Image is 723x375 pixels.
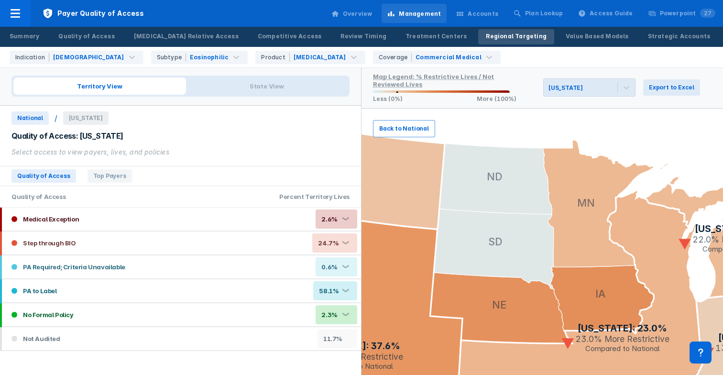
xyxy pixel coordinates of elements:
[343,10,372,18] div: Overview
[53,53,124,62] div: [DEMOGRAPHIC_DATA]
[379,124,429,133] span: Back to National
[190,53,229,62] div: Eosinophilic
[308,352,403,362] text: 37.6% More Restrictive
[268,186,361,207] div: Percent Territory Lives
[477,95,516,102] p: More (100%)
[318,239,339,247] div: 24.7%
[373,73,494,88] div: Map Legend: % Restrictive Lives / Not Reviewed Lives
[340,32,386,41] div: Review Timing
[382,4,447,23] a: Management
[10,32,39,41] div: Summary
[373,120,435,137] button: Back to National
[341,288,349,294] div: ❮
[321,215,339,223] div: 2.6%
[649,83,694,92] span: Export to Excel
[341,217,349,222] div: ❮
[11,147,350,157] div: Select access to view payers, lives, and policies
[590,9,633,18] div: Access Guide
[478,29,554,44] a: Regional Targeting
[13,77,186,95] span: Territory View
[294,53,346,62] div: [MEDICAL_DATA]
[373,95,403,102] p: Less (0%)
[88,169,132,183] span: Top Payers
[15,53,49,62] div: Indication
[134,32,239,41] div: [MEDICAL_DATA] Relative Access
[186,77,348,95] span: State View
[341,241,349,246] div: ❮
[126,29,246,44] a: [MEDICAL_DATA] Relative Access
[319,287,339,295] div: 58.1%
[643,79,700,96] button: Export to Excel
[6,310,74,320] div: No Formal Policy
[326,4,378,23] a: Overview
[640,29,718,44] a: Strategic Accounts
[416,53,482,62] div: Commercial Medical
[157,53,186,62] div: Subtype
[6,214,79,224] div: Medical Exception
[566,32,629,41] div: Value Based Models
[399,10,441,18] div: Management
[258,32,322,41] div: Competitive Access
[648,32,711,41] div: Strategic Accounts
[11,131,350,141] div: Quality of Access: [US_STATE]
[341,265,349,270] div: ❮
[321,263,339,271] div: 0.6%
[468,10,498,18] div: Accounts
[341,312,349,318] div: ❮
[578,322,667,334] text: [US_STATE]: 23.0%
[585,344,660,353] text: Compared to National
[525,9,563,18] div: Plan Lookup
[660,9,715,18] div: Powerpoint
[11,169,76,183] span: Quality of Access
[6,238,76,248] div: Step through BIO
[63,111,109,125] span: [US_STATE]
[700,9,715,18] span: 27
[6,262,125,272] div: PA Required; Criteria Unavailable
[575,334,669,344] text: 23.0% More Restrictive
[51,29,122,44] a: Quality of Access
[250,29,329,44] a: Competitive Access
[333,29,394,44] a: Review Timing
[548,84,583,91] div: [US_STATE]
[58,32,114,41] div: Quality of Access
[6,286,57,296] div: PA to Label
[6,334,60,343] div: Not Audited
[318,362,393,371] text: Compared to National
[11,111,49,125] span: National
[398,29,474,44] a: Treatment Centers
[450,4,504,23] a: Accounts
[405,32,467,41] div: Treatment Centers
[311,341,400,352] text: [US_STATE]: 37.6%
[55,113,57,123] div: /
[261,53,289,62] div: Product
[690,342,712,364] div: Contact Support
[558,29,636,44] a: Value Based Models
[379,53,412,62] div: Coverage
[486,32,547,41] div: Regional Targeting
[2,29,47,44] a: Summary
[323,335,342,342] div: 11.7%
[321,311,339,319] div: 2.3%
